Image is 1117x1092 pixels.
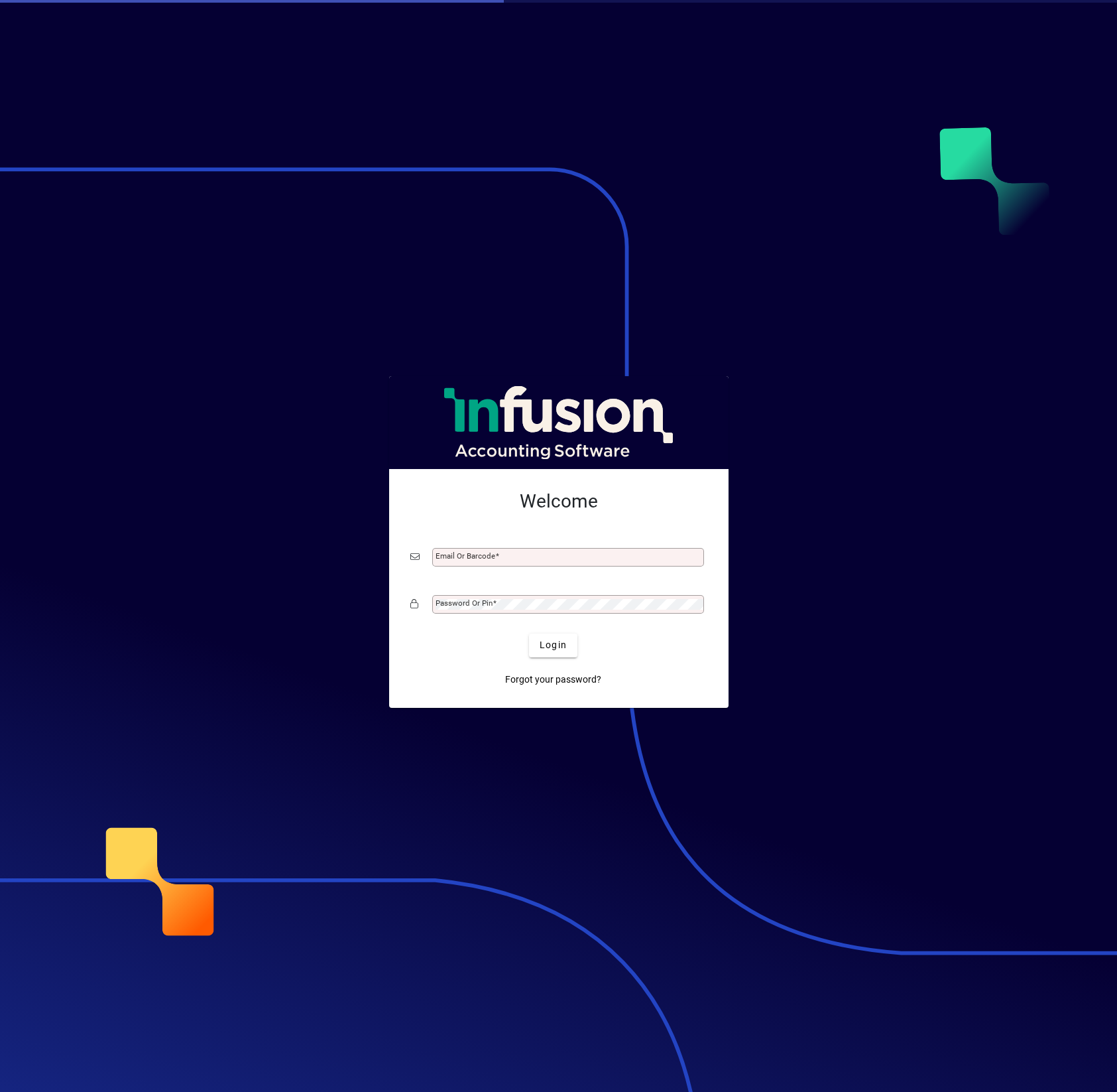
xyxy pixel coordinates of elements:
span: Forgot your password? [505,673,601,687]
button: Login [529,634,577,657]
a: Forgot your password? [500,668,607,692]
span: Login [540,638,567,652]
h2: Welcome [410,490,707,513]
mat-label: Email or Barcode [436,551,495,561]
mat-label: Password or Pin [436,598,493,608]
